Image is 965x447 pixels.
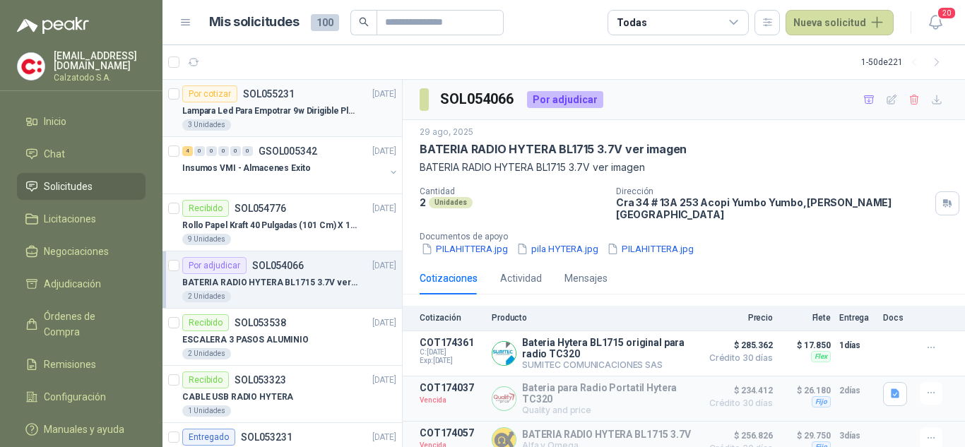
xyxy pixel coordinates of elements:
[44,422,124,437] span: Manuales y ayuda
[786,10,894,35] button: Nueva solicitud
[182,371,229,388] div: Recibido
[420,348,483,357] span: C: [DATE]
[230,146,241,156] div: 0
[182,314,229,331] div: Recibido
[182,200,229,217] div: Recibido
[883,313,911,323] p: Docs
[522,337,694,359] p: Bateria Hytera BL1715 original para radio TC320
[162,309,402,366] a: RecibidoSOL053538[DATE] ESCALERA 3 PASOS ALUMINIO2 Unidades
[420,427,483,439] p: COT174057
[17,303,146,345] a: Órdenes de Compra
[839,382,875,399] p: 2 días
[182,146,193,156] div: 4
[182,105,358,118] p: Lampara Led Para Empotrar 9w Dirigible Plafon 11cm
[182,143,399,188] a: 4 0 0 0 0 0 GSOL005342[DATE] Insumos VMI - Almacenes Exito
[372,374,396,387] p: [DATE]
[259,146,317,156] p: GSOL005342
[54,51,146,71] p: [EMAIL_ADDRESS][DOMAIN_NAME]
[359,17,369,27] span: search
[420,142,687,157] p: BATERIA RADIO HYTERA BL1715 3.7V ver imagen
[17,351,146,378] a: Remisiones
[235,318,286,328] p: SOL053538
[241,432,292,442] p: SOL053231
[420,313,483,323] p: Cotización
[209,12,300,32] h1: Mis solicitudes
[182,429,235,446] div: Entregado
[420,186,605,196] p: Cantidad
[182,119,231,131] div: 3 Unidades
[17,205,146,232] a: Licitaciones
[420,337,483,348] p: COT174361
[839,427,875,444] p: 3 días
[372,259,396,273] p: [DATE]
[702,313,773,323] p: Precio
[235,375,286,385] p: SOL053323
[492,313,694,323] p: Producto
[440,88,516,110] h3: SOL054066
[162,80,402,137] a: Por cotizarSOL055231[DATE] Lampara Led Para Empotrar 9w Dirigible Plafon 11cm3 Unidades
[44,309,132,340] span: Órdenes de Compra
[44,389,106,405] span: Configuración
[420,393,483,407] p: Vencida
[44,211,96,227] span: Licitaciones
[372,88,396,101] p: [DATE]
[311,14,339,31] span: 100
[420,270,478,286] div: Cotizaciones
[194,146,205,156] div: 0
[812,396,831,407] div: Fijo
[839,337,875,354] p: 1 días
[702,337,773,354] span: $ 285.362
[182,391,293,404] p: CABLE USB RADIO HYTERA
[616,186,930,196] p: Dirección
[18,53,45,80] img: Company Logo
[616,196,930,220] p: Cra 34 # 13A 253 Acopi Yumbo Yumbo , [PERSON_NAME][GEOGRAPHIC_DATA]
[702,399,773,407] span: Crédito 30 días
[44,244,109,259] span: Negociaciones
[420,126,473,139] p: 29 ago, 2025
[17,141,146,167] a: Chat
[54,73,146,82] p: Calzatodo S.A.
[702,382,773,399] span: $ 234.412
[17,238,146,265] a: Negociaciones
[252,261,304,270] p: SOL054066
[515,242,600,256] button: pila HYTERA.jpg
[564,270,608,286] div: Mensajes
[702,354,773,362] span: Crédito 30 días
[420,232,959,242] p: Documentos de apoyo
[492,387,516,410] img: Company Logo
[162,366,402,423] a: RecibidoSOL053323[DATE] CABLE USB RADIO HYTERA1 Unidades
[781,427,831,444] p: $ 29.750
[17,270,146,297] a: Adjudicación
[182,85,237,102] div: Por cotizar
[839,313,875,323] p: Entrega
[182,276,358,290] p: BATERIA RADIO HYTERA BL1715 3.7V ver imagen
[44,114,66,129] span: Inicio
[17,108,146,135] a: Inicio
[206,146,217,156] div: 0
[44,357,96,372] span: Remisiones
[162,251,402,309] a: Por adjudicarSOL054066[DATE] BATERIA RADIO HYTERA BL1715 3.7V ver imagen2 Unidades
[420,357,483,365] span: Exp: [DATE]
[44,179,93,194] span: Solicitudes
[44,276,101,292] span: Adjudicación
[372,316,396,330] p: [DATE]
[372,431,396,444] p: [DATE]
[17,173,146,200] a: Solicitudes
[243,89,295,99] p: SOL055231
[372,202,396,215] p: [DATE]
[781,313,831,323] p: Flete
[429,197,473,208] div: Unidades
[182,405,231,417] div: 1 Unidades
[605,242,695,256] button: PILAHITTERA.jpg
[492,342,516,365] img: Company Logo
[235,203,286,213] p: SOL054776
[861,51,948,73] div: 1 - 50 de 221
[218,146,229,156] div: 0
[17,17,89,34] img: Logo peakr
[182,162,311,175] p: Insumos VMI - Almacenes Exito
[527,91,603,108] div: Por adjudicar
[420,160,948,175] p: BATERIA RADIO HYTERA BL1715 3.7V ver imagen
[182,291,231,302] div: 2 Unidades
[182,333,309,347] p: ESCALERA 3 PASOS ALUMINIO
[17,383,146,410] a: Configuración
